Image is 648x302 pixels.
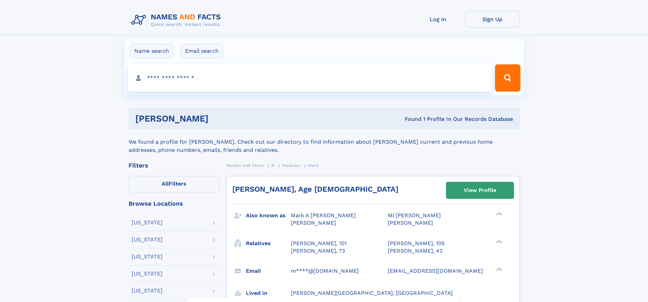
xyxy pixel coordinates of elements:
a: Log In [411,11,465,28]
img: Logo Names and Facts [129,11,227,29]
div: Found 1 Profile In Our Records Database [306,115,513,123]
div: [US_STATE] [132,254,163,259]
a: [PERSON_NAME], 73 [291,247,345,255]
span: Nezezon [282,163,300,168]
div: Browse Locations [129,201,220,207]
a: [PERSON_NAME], 42 [388,247,443,255]
a: Names and Facts [227,161,264,170]
a: Nezezon [282,161,300,170]
div: ❯ [495,239,503,244]
a: [PERSON_NAME], 101 [291,240,347,247]
span: Mark [308,163,319,168]
span: Ml [PERSON_NAME] [388,212,441,219]
div: We found a profile for [PERSON_NAME]. Check out our directory to find information about [PERSON_N... [129,130,520,154]
div: [US_STATE] [132,271,163,276]
a: Sign Up [465,11,520,28]
div: [US_STATE] [132,220,163,225]
div: Filters [129,162,220,169]
span: Mark A [PERSON_NAME] [291,212,356,219]
span: [PERSON_NAME][GEOGRAPHIC_DATA], [GEOGRAPHIC_DATA] [291,290,453,296]
label: Email search [181,44,223,58]
div: [US_STATE] [132,288,163,293]
span: N [271,163,275,168]
div: View Profile [464,182,496,198]
div: ❯ [495,212,503,216]
h3: Relatives [246,238,291,249]
label: Name search [130,44,173,58]
span: All [162,180,169,187]
button: Search Button [495,64,520,92]
label: Filters [129,176,220,192]
div: [US_STATE] [132,237,163,242]
a: [PERSON_NAME], Age [DEMOGRAPHIC_DATA] [232,185,398,193]
h3: Also known as [246,210,291,221]
a: [PERSON_NAME], 105 [388,240,445,247]
span: [PERSON_NAME] [388,220,433,226]
h1: [PERSON_NAME] [135,114,307,123]
span: [EMAIL_ADDRESS][DOMAIN_NAME] [388,268,483,274]
span: [PERSON_NAME] [291,220,336,226]
a: View Profile [446,182,514,198]
a: N [271,161,275,170]
h3: Email [246,265,291,277]
div: ❯ [495,267,503,271]
h3: Lived in [246,287,291,299]
input: search input [128,64,492,92]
